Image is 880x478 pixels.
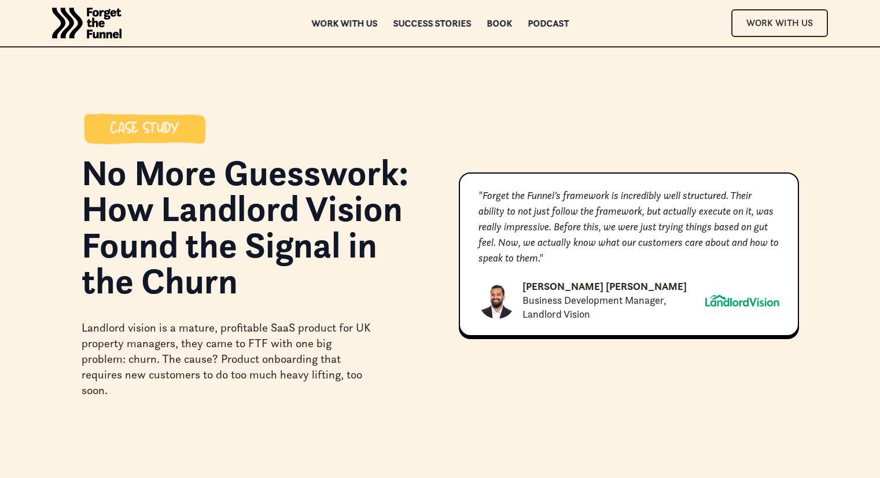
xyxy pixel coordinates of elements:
[311,19,377,27] a: Work with us
[731,9,828,36] a: Work With Us
[82,320,371,398] div: Landlord vision is a mature, profitable SaaS product for UK property managers, they came to FTF w...
[478,189,779,264] em: "Forget the Funnel’s framework is incredibly well structured. Their ability to not just follow th...
[522,293,687,321] div: Business Development Manager, Landlord Vision
[82,155,422,311] h1: No More Guesswork: How Landlord Vision Found the Signal in the Churn
[528,19,569,27] a: Podcast
[393,19,471,27] a: Success Stories
[522,280,687,293] div: [PERSON_NAME] [PERSON_NAME]
[487,19,512,27] a: Book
